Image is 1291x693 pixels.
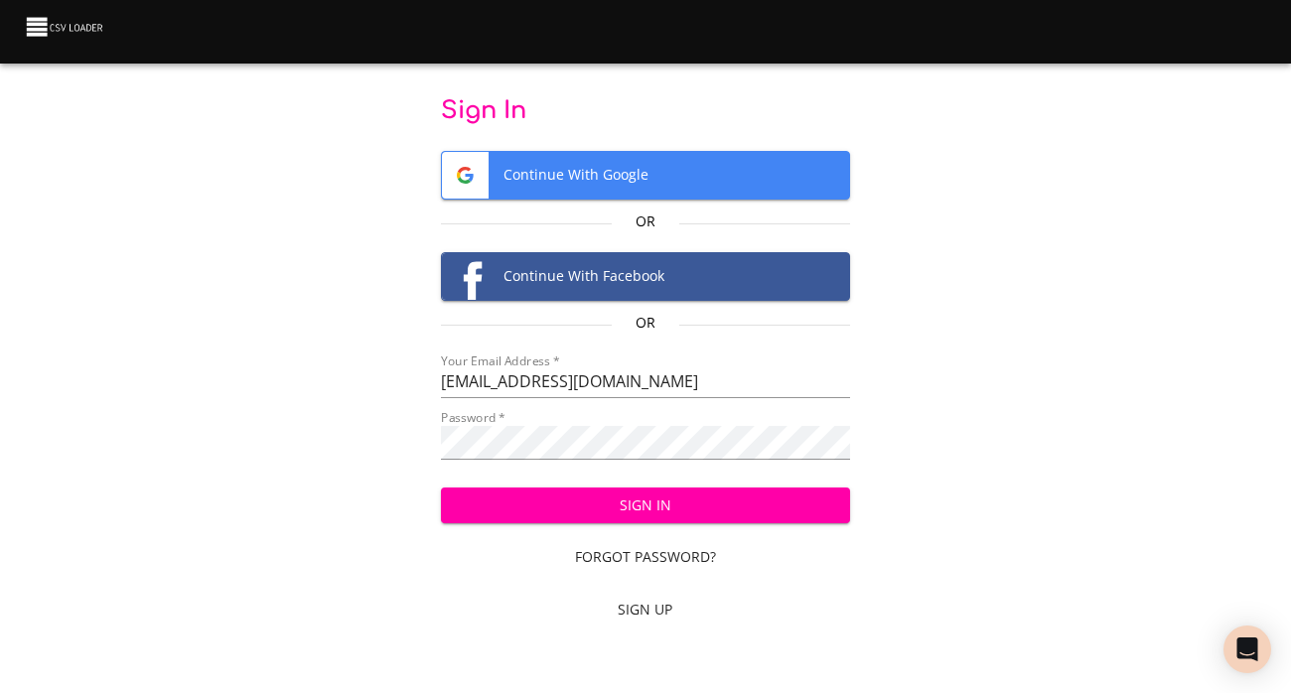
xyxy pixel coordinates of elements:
span: Sign In [457,493,834,518]
img: CSV Loader [24,13,107,41]
p: Sign In [441,95,850,127]
img: Facebook logo [442,253,489,300]
label: Your Email Address [441,355,559,367]
span: Continue With Facebook [442,253,849,300]
img: Google logo [442,152,489,199]
p: Or [612,313,680,333]
button: Facebook logoContinue With Facebook [441,252,850,301]
a: Forgot Password? [441,539,850,576]
a: Sign Up [441,592,850,628]
span: Sign Up [449,598,842,623]
button: Google logoContinue With Google [441,151,850,200]
span: Forgot Password? [449,545,842,570]
button: Sign In [441,487,850,524]
div: Open Intercom Messenger [1223,625,1271,673]
span: Continue With Google [442,152,849,199]
label: Password [441,412,505,424]
p: Or [612,211,680,231]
